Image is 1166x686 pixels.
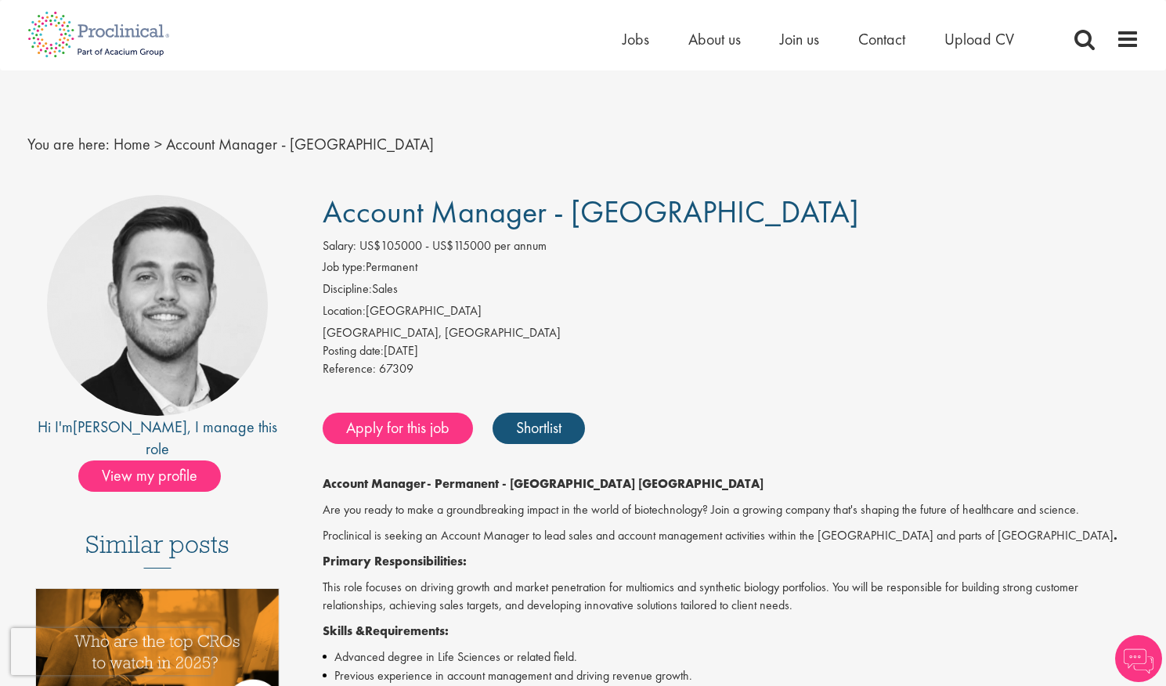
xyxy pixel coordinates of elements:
p: Are you ready to make a groundbreaking impact in the world of biotechnology? Join a growing compa... [323,501,1139,519]
strong: Requirements: [365,623,449,639]
a: About us [688,29,741,49]
strong: Skills & [323,623,365,639]
a: breadcrumb link [114,134,150,154]
a: Upload CV [944,29,1014,49]
label: Location: [323,302,366,320]
div: [GEOGRAPHIC_DATA], [GEOGRAPHIC_DATA] [323,324,1139,342]
img: Chatbot [1115,635,1162,682]
span: View my profile [78,460,221,492]
span: Account Manager - [GEOGRAPHIC_DATA] [166,134,434,154]
a: Join us [780,29,819,49]
label: Discipline: [323,280,372,298]
span: Account Manager - [GEOGRAPHIC_DATA] [323,192,859,232]
p: Proclinical is seeking an Account Manager to lead sales and account management activities within ... [323,527,1139,545]
p: This role focuses on driving growth and market penetration for multiomics and synthetic biology p... [323,579,1139,615]
span: You are here: [27,134,110,154]
a: Apply for this job [323,413,473,444]
iframe: reCAPTCHA [11,628,211,675]
span: US$105000 - US$115000 per annum [359,237,547,254]
a: Shortlist [493,413,585,444]
label: Salary: [323,237,356,255]
strong: Primary Responsibilities: [323,553,467,569]
div: [DATE] [323,342,1139,360]
a: Contact [858,29,905,49]
span: 67309 [379,360,413,377]
span: > [154,134,162,154]
strong: - Permanent - [GEOGRAPHIC_DATA] [GEOGRAPHIC_DATA] [427,475,763,492]
li: Sales [323,280,1139,302]
li: Permanent [323,258,1139,280]
li: [GEOGRAPHIC_DATA] [323,302,1139,324]
strong: Account Manager [323,475,427,492]
strong: . [1114,527,1117,543]
a: [PERSON_NAME] [73,417,187,437]
div: Hi I'm , I manage this role [27,416,288,460]
label: Job type: [323,258,366,276]
label: Reference: [323,360,376,378]
a: Jobs [623,29,649,49]
li: Advanced degree in Life Sciences or related field. [323,648,1139,666]
a: View my profile [78,464,236,484]
img: imeage of recruiter Parker Jensen [47,195,268,416]
li: Previous experience in account management and driving revenue growth. [323,666,1139,685]
h3: Similar posts [85,531,229,569]
span: Posting date: [323,342,384,359]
